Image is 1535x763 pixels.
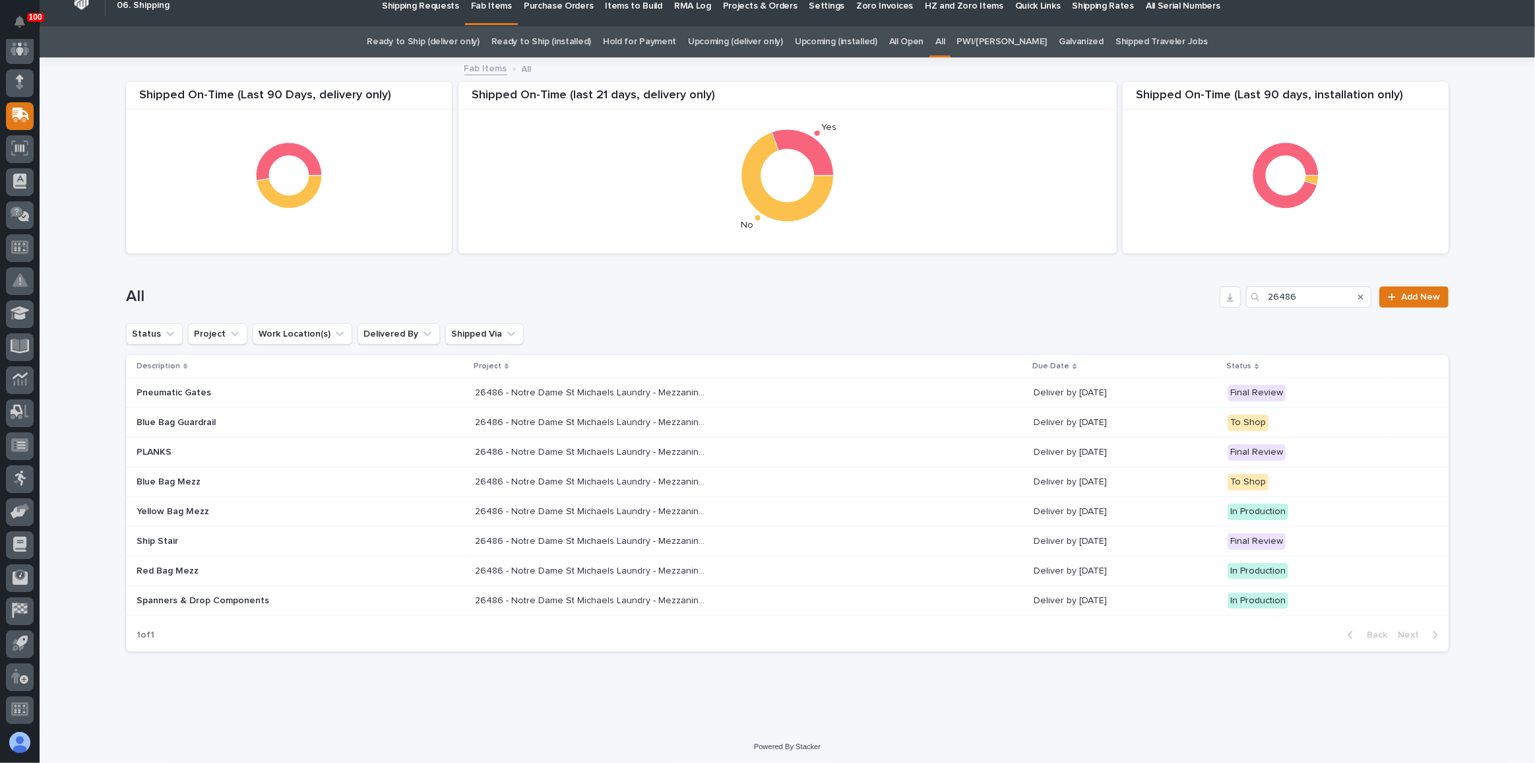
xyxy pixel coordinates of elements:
p: 26486 - Notre Dame St Michaels Laundry - Mezzanine Components [475,533,708,547]
button: Delivered By [358,323,440,345]
div: Shipped On-Time (last 21 days, delivery only) [458,88,1117,110]
text: No [741,220,753,230]
p: PLANKS [137,447,367,458]
a: All [935,26,945,57]
tr: Ship Stair26486 - Notre Dame St Michaels Laundry - Mezzanine Components26486 - Notre Dame St Mich... [126,527,1449,556]
div: In Production [1228,504,1288,520]
a: Fab Items [464,60,507,75]
a: Ready to Ship (installed) [491,26,591,57]
p: Deliver by [DATE] [1034,506,1217,517]
p: Blue Bag Mezz [137,477,367,488]
p: Due Date [1032,359,1069,374]
button: Notifications [6,8,34,36]
tr: Red Bag Mezz26486 - Notre Dame St Michaels Laundry - Mezzanine Components26486 - Notre Dame St Mi... [126,556,1449,586]
a: Galvanized [1059,26,1104,57]
div: In Production [1228,593,1288,609]
a: Add New [1379,286,1449,308]
span: Next [1398,629,1427,641]
p: Deliver by [DATE] [1034,477,1217,488]
div: To Shop [1228,474,1269,490]
text: Yes [822,123,837,133]
a: All Open [889,26,924,57]
span: Add New [1401,292,1440,302]
p: 26486 - Notre Dame St Michaels Laundry - Mezzanine Components [475,504,708,517]
p: Deliver by [DATE] [1034,566,1217,577]
a: PWI/[PERSON_NAME] [956,26,1047,57]
button: Work Location(s) [253,323,352,345]
p: Deliver by [DATE] [1034,417,1217,428]
button: Next [1393,629,1449,641]
span: Back [1359,629,1387,641]
a: Ready to Ship (deliver only) [367,26,479,57]
div: Notifications100 [16,16,34,37]
p: 100 [29,13,42,22]
button: users-avatar [6,729,34,756]
button: Status [126,323,183,345]
p: 1 of 1 [126,619,165,651]
div: Shipped On-Time (Last 90 Days, delivery only) [126,88,452,110]
p: 26486 - Notre Dame St Michaels Laundry - Mezzanine Components [475,444,708,458]
p: Description [137,359,180,374]
p: Yellow Bag Mezz [137,506,367,517]
p: Pneumatic Gates [137,387,367,399]
a: Hold for Payment [603,26,676,57]
p: Project [474,359,501,374]
p: 26486 - Notre Dame St Michaels Laundry - Mezzanine Components [475,593,708,607]
p: Ship Stair [137,536,367,547]
p: Deliver by [DATE] [1034,595,1217,607]
p: All [522,61,532,75]
tr: Blue Bag Guardrail26486 - Notre Dame St Michaels Laundry - Mezzanine Components26486 - Notre Dame... [126,408,1449,438]
p: 26486 - Notre Dame St Michaels Laundry - Mezzanine Components [475,474,708,488]
button: Back [1337,629,1393,641]
p: Spanners & Drop Components [137,595,367,607]
a: Powered By Stacker [754,743,821,750]
div: Shipped On-Time (Last 90 days, installation only) [1123,88,1449,110]
div: Final Review [1228,385,1286,401]
tr: Pneumatic Gates26486 - Notre Dame St Michaels Laundry - Mezzanine Components26486 - Notre Dame St... [126,378,1449,408]
button: Shipped Via [445,323,524,345]
a: Upcoming (deliver only) [688,26,783,57]
tr: Yellow Bag Mezz26486 - Notre Dame St Michaels Laundry - Mezzanine Components26486 - Notre Dame St... [126,497,1449,527]
p: Red Bag Mezz [137,566,367,577]
p: 26486 - Notre Dame St Michaels Laundry - Mezzanine Components [475,385,708,399]
tr: PLANKS26486 - Notre Dame St Michaels Laundry - Mezzanine Components26486 - Notre Dame St Michaels... [126,438,1449,467]
div: Final Review [1228,444,1286,461]
tr: Spanners & Drop Components26486 - Notre Dame St Michaels Laundry - Mezzanine Components26486 - No... [126,586,1449,616]
p: 26486 - Notre Dame St Michaels Laundry - Mezzanine Components [475,415,708,428]
p: Blue Bag Guardrail [137,417,367,428]
p: Deliver by [DATE] [1034,447,1217,458]
p: Deliver by [DATE] [1034,387,1217,399]
div: To Shop [1228,415,1269,431]
p: Status [1226,359,1251,374]
a: Shipped Traveler Jobs [1115,26,1208,57]
p: Deliver by [DATE] [1034,536,1217,547]
button: Project [188,323,247,345]
div: In Production [1228,563,1288,580]
a: Upcoming (installed) [795,26,877,57]
h1: All [126,287,1214,306]
tr: Blue Bag Mezz26486 - Notre Dame St Michaels Laundry - Mezzanine Components26486 - Notre Dame St M... [126,467,1449,497]
input: Search [1246,286,1371,308]
p: 26486 - Notre Dame St Michaels Laundry - Mezzanine Components [475,563,708,577]
div: Final Review [1228,533,1286,550]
